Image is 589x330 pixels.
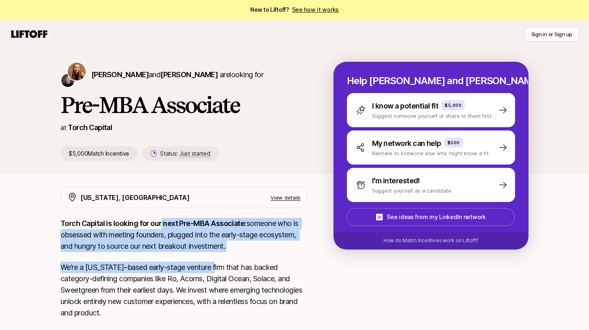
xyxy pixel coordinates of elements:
[347,75,515,87] p: Help [PERSON_NAME] and [PERSON_NAME] hire
[372,100,438,112] p: I know a potential fit
[61,122,66,133] p: at
[372,175,420,187] p: I'm interested!
[524,27,579,41] button: Sign in or Sign up
[68,123,112,132] a: Torch Capital
[61,93,307,117] h1: Pre-MBA Associate
[149,70,218,79] span: and
[91,70,149,79] span: [PERSON_NAME]
[372,187,451,195] p: Suggest yourself as a candidate
[80,192,190,203] p: [US_STATE], [GEOGRAPHIC_DATA]
[61,218,307,252] p: someone who is obsessed with meeting founders, plugged into the early-stage ecosystem, and hungry...
[61,219,247,228] strong: Torch Capital is looking for our next Pre-MBA Associate:
[61,74,74,87] img: Christopher Harper
[180,150,210,157] span: Just started
[387,212,485,222] p: See ideas from my LinkedIn network
[448,139,460,146] p: $500
[383,237,479,244] p: How do Match Incentives work on Liftoff?
[91,69,263,80] p: are looking for
[61,146,137,161] p: $5,000 Match Incentive
[372,138,441,149] p: My network can help
[271,193,301,202] p: View details
[160,70,218,79] span: [PERSON_NAME]
[250,5,339,15] span: New to Liftoff?
[61,262,307,319] p: We’re a [US_STATE]–based early-stage venture firm that has backed category-defining companies lik...
[372,112,492,120] p: Suggest someone yourself or share to them first
[68,63,86,80] img: Katie Reiner
[346,208,515,226] button: See ideas from my LinkedIn network
[445,102,461,109] p: $5,000
[160,149,210,158] p: Status:
[292,6,339,13] a: See how it works
[372,149,489,157] p: Reshare to someone else who might know a fit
